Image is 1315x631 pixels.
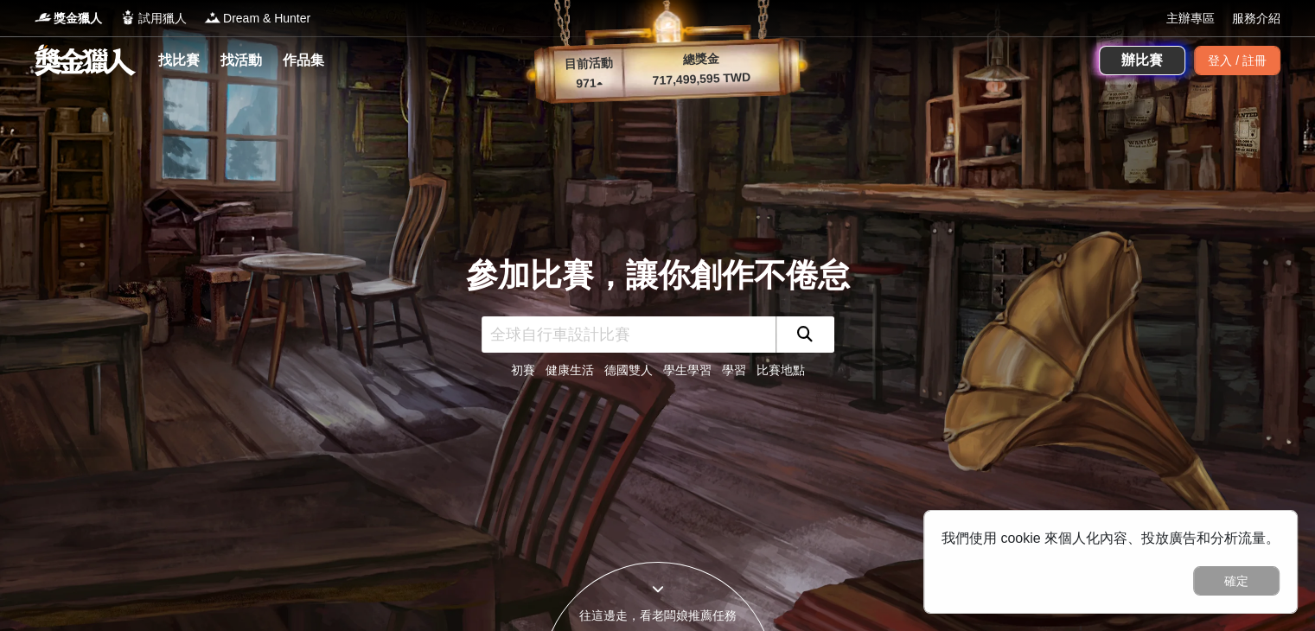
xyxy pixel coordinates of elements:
a: 服務介紹 [1232,10,1280,28]
img: Logo [204,9,221,26]
a: 學生學習 [663,363,712,377]
a: 作品集 [276,48,331,73]
input: 全球自行車設計比賽 [482,316,776,353]
a: 辦比賽 [1099,46,1185,75]
div: 往這邊走，看老闆娘推薦任務 [542,607,774,625]
button: 確定 [1193,566,1280,596]
a: 學習 [722,363,746,377]
p: 717,499,595 TWD [623,67,780,91]
span: 試用獵人 [138,10,187,28]
img: Logo [119,9,137,26]
a: 找比賽 [151,48,207,73]
span: 獎金獵人 [54,10,102,28]
div: 參加比賽，讓你創作不倦怠 [466,252,850,300]
img: Logo [35,9,52,26]
a: 找活動 [214,48,269,73]
a: LogoDream & Hunter [204,10,310,28]
a: 初賽 [511,363,535,377]
span: Dream & Hunter [223,10,310,28]
a: 比賽地點 [756,363,805,377]
p: 總獎金 [622,48,779,71]
a: 主辦專區 [1166,10,1215,28]
p: 目前活動 [553,54,623,74]
a: Logo試用獵人 [119,10,187,28]
p: 971 ▴ [554,73,624,94]
div: 登入 / 註冊 [1194,46,1280,75]
a: Logo獎金獵人 [35,10,102,28]
span: 我們使用 cookie 來個人化內容、投放廣告和分析流量。 [942,531,1280,545]
a: 德國雙人 [604,363,653,377]
a: 健康生活 [546,363,594,377]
